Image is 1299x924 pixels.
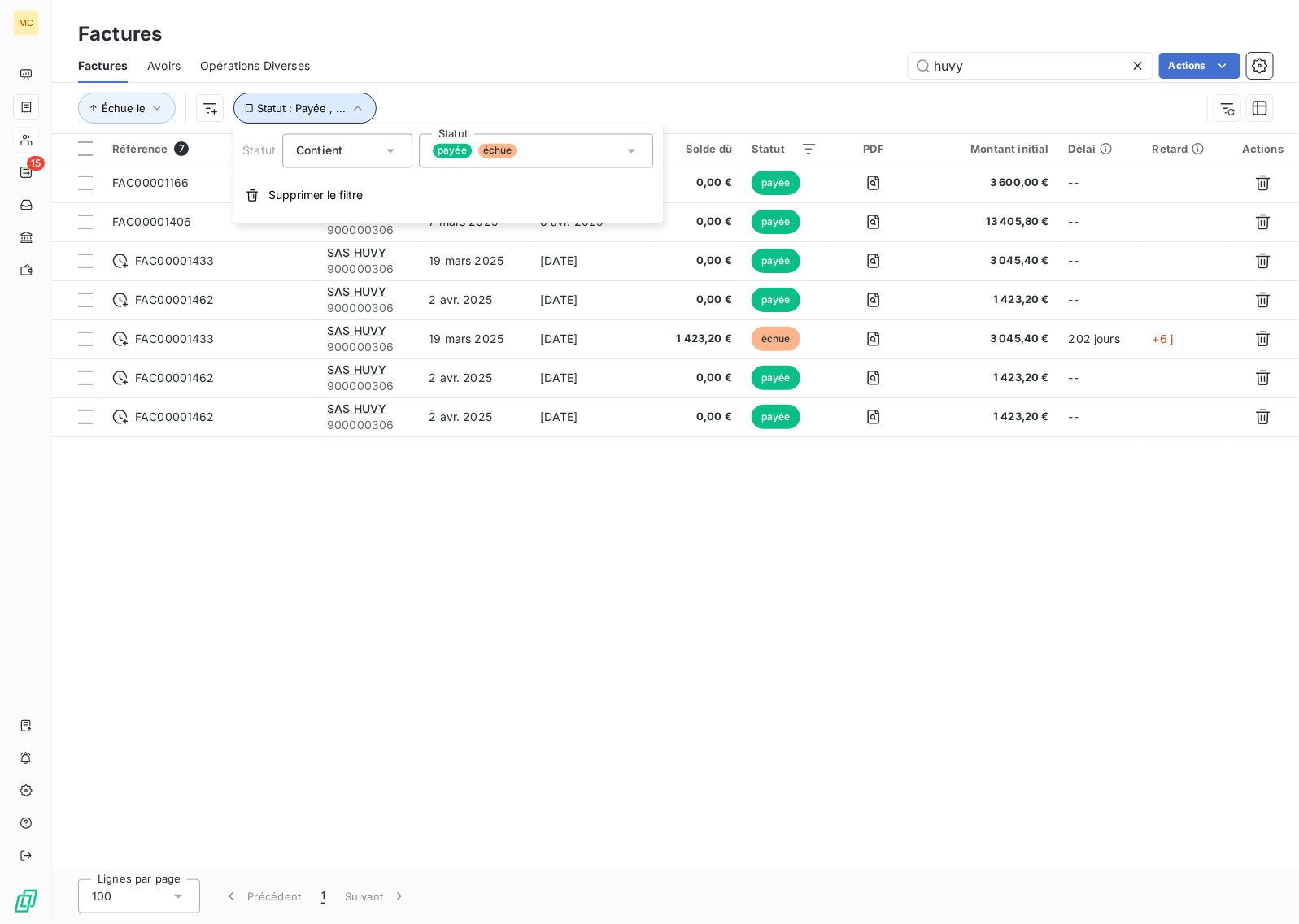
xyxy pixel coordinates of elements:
span: FAC00001462 [135,370,215,386]
span: 3 045,40 € [931,331,1049,347]
span: Référence [112,142,168,155]
span: payée [752,288,800,312]
td: [DATE] [530,280,653,319]
span: 900000306 [327,300,409,316]
span: payée [752,405,800,429]
button: 1 [312,879,335,913]
td: -- [1059,163,1143,202]
iframe: Intercom live chat [1244,869,1283,908]
span: Statut : Payée , ... [258,102,347,115]
span: SAS HUVY [327,245,386,259]
span: 900000306 [327,378,409,394]
span: payée [752,210,800,234]
span: SAS HUVY [327,284,386,298]
span: 7 [174,141,189,156]
td: -- [1059,202,1143,241]
span: 0,00 € [663,175,732,191]
span: SAS HUVY [327,323,386,337]
span: 0,00 € [663,214,732,230]
td: 2 avr. 2025 [419,280,530,319]
td: 2 avr. 2025 [419,358,530,397]
div: Retard [1153,142,1218,155]
button: Supprimer le filtre [233,178,663,214]
img: Logo LeanPay [13,888,39,914]
td: [DATE] [530,241,653,280]
div: Actions [1236,142,1289,155]
td: -- [1059,397,1143,436]
td: [DATE] [530,358,653,397]
td: -- [1059,280,1143,319]
span: Échue le [102,102,146,115]
td: -- [1059,241,1143,280]
span: 15 [27,156,45,171]
span: 0,00 € [663,253,732,269]
span: 0,00 € [663,409,732,425]
span: SAS HUVY [327,401,386,415]
span: 100 [92,888,111,904]
span: 1 423,20 € [931,409,1049,425]
span: payée [433,144,472,158]
span: 1 [321,888,325,904]
span: payée [752,366,800,390]
span: Opérations Diverses [200,58,310,74]
span: 900000306 [327,222,409,238]
span: 1 423,20 € [931,292,1049,308]
button: Statut : Payée , ... [233,93,377,124]
span: FAC00001433 [135,331,215,347]
span: FAC00001462 [135,292,215,308]
span: 1 423,20 € [663,331,732,347]
span: Avoirs [147,58,181,74]
span: SAS HUVY [327,362,386,376]
div: Solde dû [663,142,732,155]
input: Rechercher [909,53,1153,79]
button: Suivant [335,879,417,913]
button: Précédent [213,879,312,913]
span: 900000306 [327,339,409,355]
td: 19 mars 2025 [419,319,530,358]
span: Supprimer le filtre [268,188,363,204]
td: 19 mars 2025 [419,241,530,280]
span: 0,00 € [663,370,732,386]
button: Actions [1159,53,1240,79]
td: [DATE] [530,397,653,436]
span: payée [752,249,800,273]
td: 202 jours [1059,319,1143,358]
div: Montant initial [931,142,1049,155]
span: payée [752,171,800,195]
td: [DATE] [530,319,653,358]
span: FAC00001433 [135,253,215,269]
div: Statut [752,142,817,155]
span: 900000306 [327,261,409,277]
td: -- [1059,358,1143,397]
span: Factures [78,58,128,74]
span: FAC00001462 [135,409,215,425]
span: 13 405,80 € [931,214,1049,230]
div: MC [13,10,39,36]
span: 0,00 € [663,292,732,308]
span: Contient [296,143,342,157]
span: 1 423,20 € [931,370,1049,386]
span: 3 045,40 € [931,253,1049,269]
span: +6 j [1153,332,1174,345]
td: 2 avr. 2025 [419,397,530,436]
span: Statut [242,144,276,158]
span: échue [752,327,800,351]
h3: Factures [78,20,162,49]
button: Échue le [78,93,176,124]
span: 900000306 [327,417,409,433]
span: FAC00001166 [112,176,190,189]
div: Délai [1069,142,1133,155]
span: 3 600,00 € [931,175,1049,191]
div: PDF [837,142,911,155]
span: FAC00001406 [112,215,192,228]
span: échue [478,144,517,158]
